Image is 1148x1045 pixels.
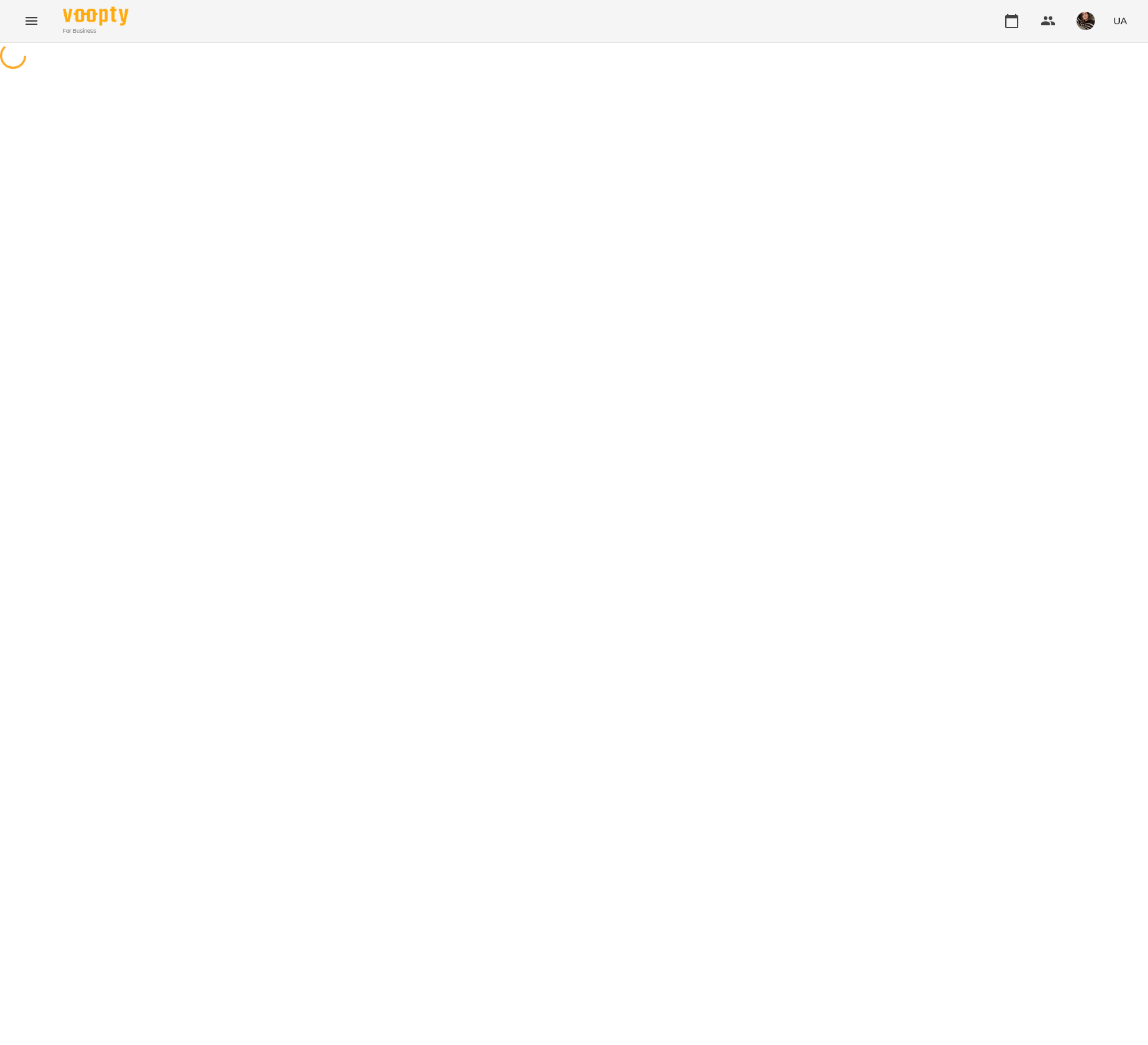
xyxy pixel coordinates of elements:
img: Voopty Logo [63,7,128,26]
img: 50c54b37278f070f9d74a627e50a0a9b.jpg [1077,12,1095,30]
span: For Business [63,27,128,35]
button: Menu [16,5,47,37]
span: UA [1113,14,1127,28]
button: UA [1108,9,1132,33]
